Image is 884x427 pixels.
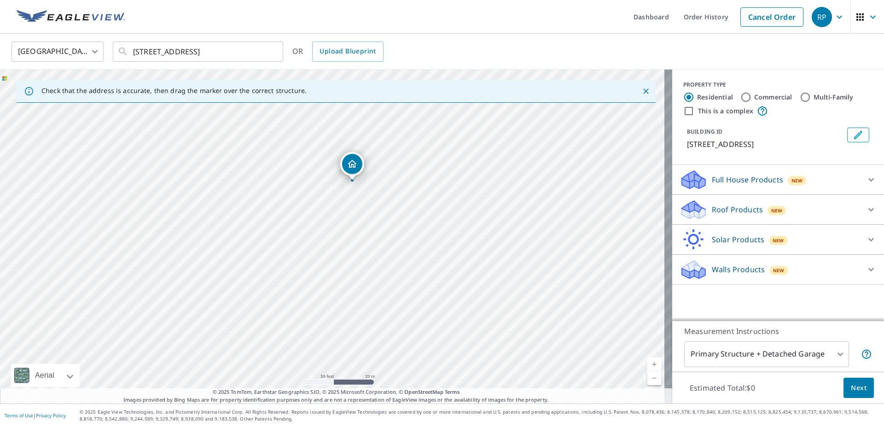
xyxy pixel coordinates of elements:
p: Check that the address is accurate, then drag the marker over the correct structure. [41,87,307,95]
div: Roof ProductsNew [680,199,877,221]
a: OpenStreetMap [404,388,443,395]
span: Next [851,382,867,394]
p: BUILDING ID [687,128,722,135]
span: Your report will include the primary structure and a detached garage if one exists. [861,349,872,360]
label: This is a complex [698,106,753,116]
span: New [773,237,784,244]
div: Dropped pin, building 1, Residential property, 4631W W 58th Ave Arvada, CO 80002 [340,152,364,181]
p: [STREET_ADDRESS] [687,139,843,150]
p: Full House Products [712,174,783,185]
a: Privacy Policy [36,412,66,419]
span: New [771,207,783,214]
div: OR [292,41,384,62]
div: Walls ProductsNew [680,258,877,281]
div: Aerial [11,364,80,387]
p: | [5,413,66,418]
p: Walls Products [712,264,765,275]
p: © 2025 Eagle View Technologies, Inc. and Pictometry International Corp. All Rights Reserved. Repo... [80,409,879,422]
a: Upload Blueprint [312,41,383,62]
label: Commercial [754,93,792,102]
p: Estimated Total: $0 [682,378,762,398]
img: EV Logo [17,10,125,24]
a: Cancel Order [740,7,803,27]
div: [GEOGRAPHIC_DATA] [12,39,104,64]
button: Close [640,85,652,97]
div: Aerial [32,364,57,387]
span: New [773,267,785,274]
div: PROPERTY TYPE [683,81,873,89]
div: RP [812,7,832,27]
a: Current Level 19, Zoom In [647,357,661,371]
div: Primary Structure + Detached Garage [684,341,849,367]
p: Solar Products [712,234,764,245]
button: Edit building 1 [847,128,869,142]
label: Residential [697,93,733,102]
span: © 2025 TomTom, Earthstar Geographics SIO, © 2025 Microsoft Corporation, © [213,388,460,396]
div: Solar ProductsNew [680,228,877,251]
span: New [791,177,803,184]
p: Roof Products [712,204,763,215]
input: Search by address or latitude-longitude [133,39,264,64]
a: Terms [445,388,460,395]
label: Multi-Family [814,93,854,102]
div: Full House ProductsNew [680,169,877,191]
button: Next [843,378,874,398]
a: Terms of Use [5,412,33,419]
a: Current Level 19, Zoom Out [647,371,661,385]
p: Measurement Instructions [684,326,872,337]
span: Upload Blueprint [320,46,376,57]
